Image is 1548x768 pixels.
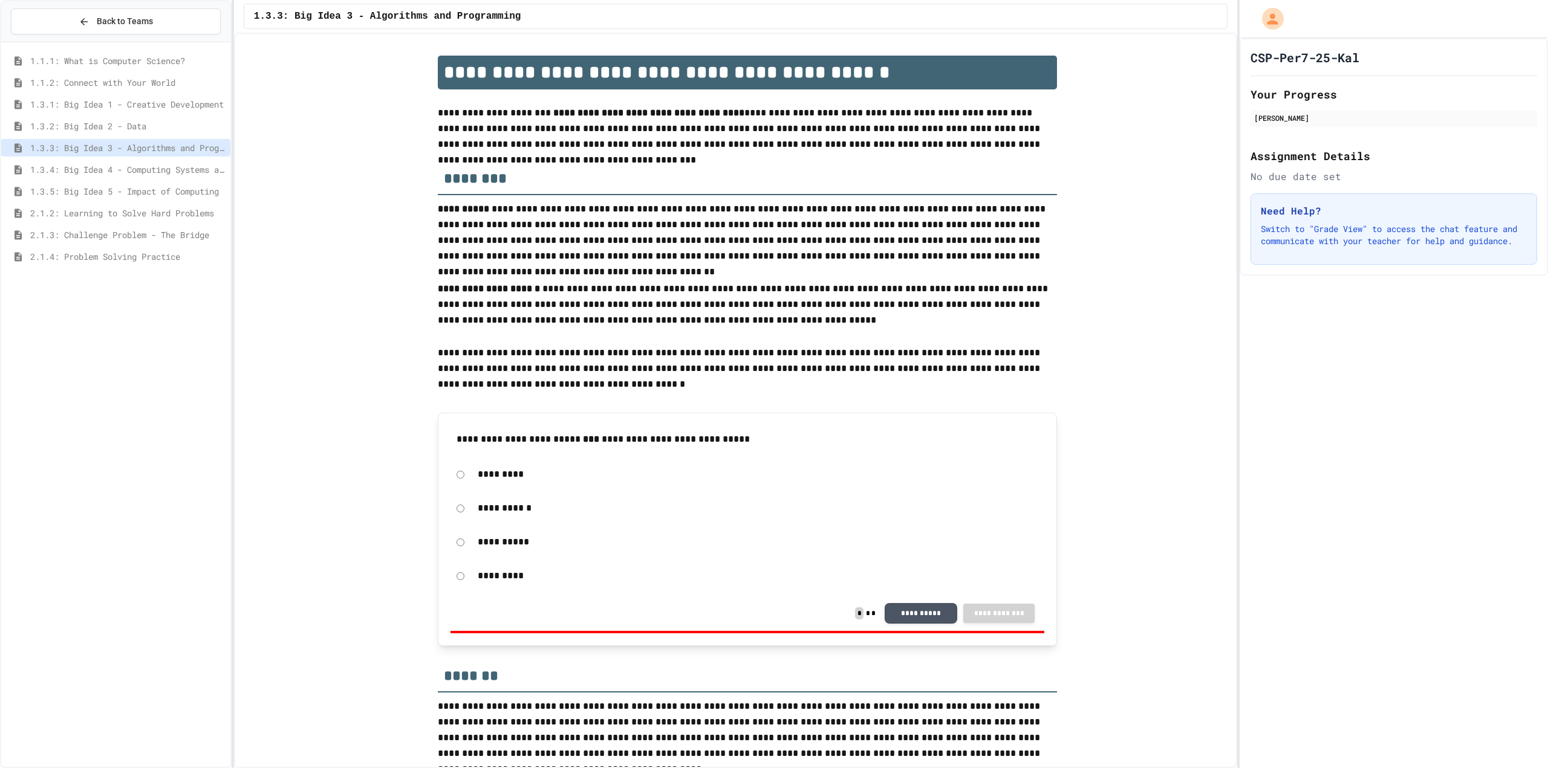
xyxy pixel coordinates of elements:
[1261,204,1527,218] h3: Need Help?
[30,207,226,219] span: 2.1.2: Learning to Solve Hard Problems
[97,15,153,28] span: Back to Teams
[30,163,226,176] span: 1.3.4: Big Idea 4 - Computing Systems and Networks
[1254,112,1533,123] div: [PERSON_NAME]
[254,9,521,24] span: 1.3.3: Big Idea 3 - Algorithms and Programming
[1249,5,1287,33] div: My Account
[30,76,226,89] span: 1.1.2: Connect with Your World
[30,250,226,263] span: 2.1.4: Problem Solving Practice
[30,98,226,111] span: 1.3.1: Big Idea 1 - Creative Development
[1261,223,1527,247] p: Switch to "Grade View" to access the chat feature and communicate with your teacher for help and ...
[1250,86,1537,103] h2: Your Progress
[30,185,226,198] span: 1.3.5: Big Idea 5 - Impact of Computing
[30,120,226,132] span: 1.3.2: Big Idea 2 - Data
[1250,169,1537,184] div: No due date set
[1250,147,1537,164] h2: Assignment Details
[30,141,226,154] span: 1.3.3: Big Idea 3 - Algorithms and Programming
[30,228,226,241] span: 2.1.3: Challenge Problem - The Bridge
[1250,49,1359,66] h1: CSP-Per7-25-Kal
[11,8,221,34] button: Back to Teams
[30,54,226,67] span: 1.1.1: What is Computer Science?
